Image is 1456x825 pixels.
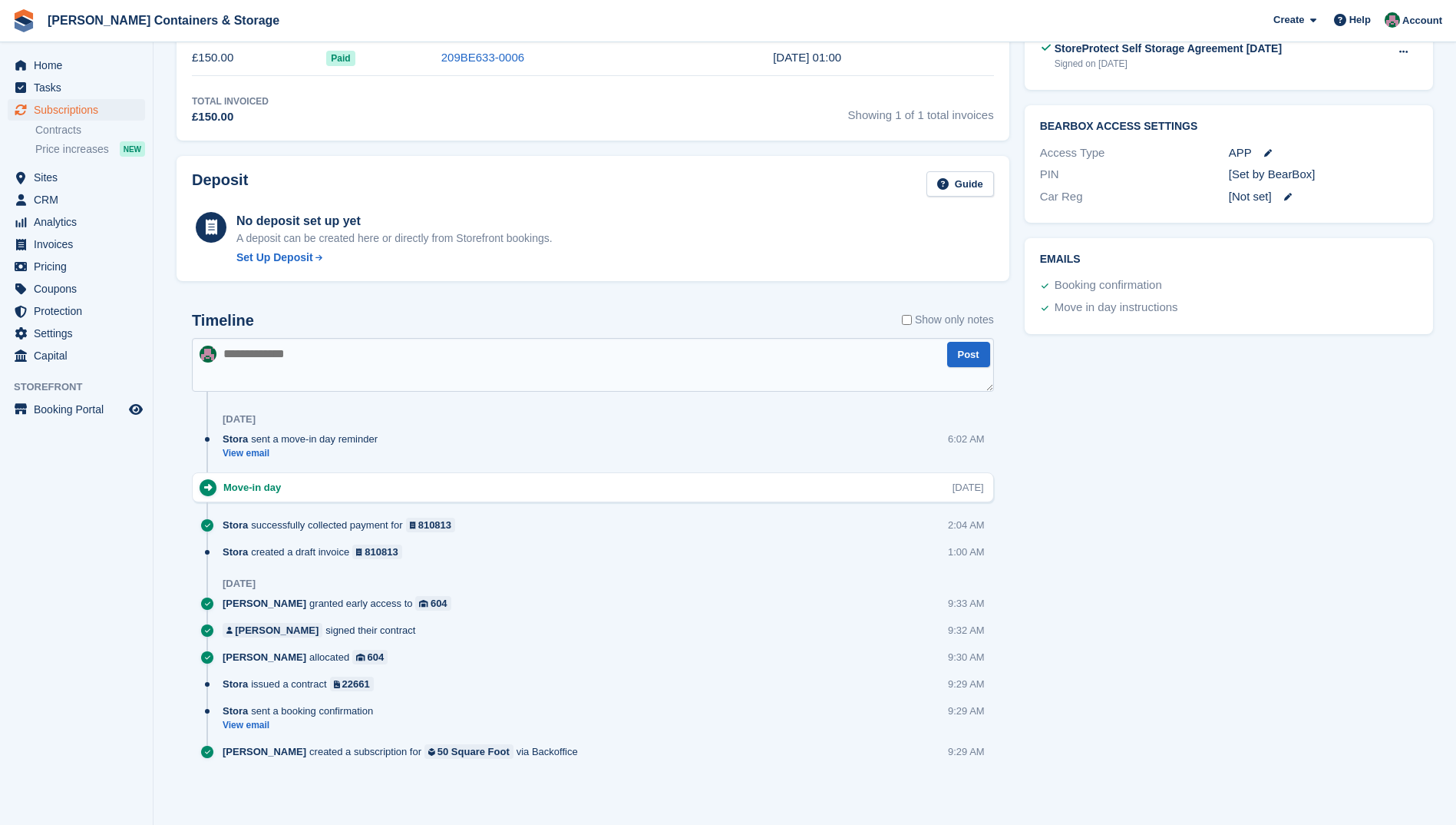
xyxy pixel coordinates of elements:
h2: BearBox Access Settings [1040,121,1418,133]
div: 604 [368,650,385,664]
span: Pricing [34,256,126,277]
div: [Set by BearBox] [1229,166,1418,184]
a: menu [8,189,145,210]
a: 50 Square Foot [424,744,513,759]
h2: Emails [1040,253,1418,266]
span: Stora [223,704,248,718]
div: [Not set] [1229,188,1418,206]
span: [PERSON_NAME] [223,744,306,759]
span: [PERSON_NAME] [223,650,306,664]
a: menu [8,99,145,121]
div: allocated [223,650,395,664]
h2: Timeline [192,312,254,330]
span: Price increases [35,142,109,157]
a: menu [8,256,145,277]
div: No deposit set up yet [236,212,553,230]
div: 9:32 AM [948,623,985,638]
div: sent a move-in day reminder [223,432,385,446]
span: Protection [34,300,126,322]
a: 810813 [352,545,402,559]
div: 9:30 AM [948,650,985,664]
div: 9:29 AM [948,704,985,718]
div: Car Reg [1040,188,1229,206]
span: Stora [223,518,248,532]
a: Price increases NEW [35,141,145,157]
div: 6:02 AM [948,432,985,446]
a: menu [8,323,145,344]
div: created a subscription for via Backoffice [223,744,586,759]
a: 209BE633-0006 [441,51,524,64]
div: 810813 [418,518,451,532]
div: signed their contract [223,623,423,638]
div: PIN [1040,166,1229,184]
a: 22661 [330,677,374,691]
a: Contracts [35,123,145,137]
span: Create [1273,12,1304,28]
img: Julia Marcham [200,346,216,363]
div: 604 [431,596,447,611]
span: [PERSON_NAME] [223,596,306,611]
td: £150.00 [192,41,326,75]
div: Move-in day [223,480,289,495]
span: Showing 1 of 1 total invoices [848,94,994,126]
div: Booking confirmation [1055,277,1162,295]
div: Set Up Deposit [236,250,313,266]
span: CRM [34,189,126,210]
span: Home [34,55,126,76]
div: [DATE] [223,413,256,426]
input: Show only notes [902,312,912,328]
div: Move in day instructions [1055,299,1178,317]
div: NEW [120,141,145,157]
a: menu [8,399,145,420]
span: Capital [34,345,126,366]
div: successfully collected payment for [223,518,463,532]
div: [DATE] [223,578,256,590]
span: Coupons [34,278,126,300]
div: Signed on [DATE] [1055,57,1282,71]
p: A deposit can be created here or directly from Storefront bookings. [236,230,553,247]
div: StoreProtect Self Storage Agreement [DATE] [1055,41,1282,57]
span: Stora [223,432,248,446]
a: menu [8,211,145,233]
div: 50 Square Foot [437,744,510,759]
div: 2:04 AM [948,518,985,532]
span: Booking Portal [34,399,126,420]
span: Invoices [34,234,126,255]
div: Total Invoiced [192,94,269,108]
a: 604 [352,650,388,664]
span: Storefront [14,379,153,395]
a: menu [8,300,145,322]
span: Help [1349,12,1371,28]
span: Tasks [34,77,126,98]
a: menu [8,55,145,76]
span: Paid [326,51,355,66]
div: 9:29 AM [948,677,985,691]
div: APP [1229,144,1418,162]
a: View email [223,447,385,460]
button: Post [947,342,990,367]
div: 810813 [365,545,398,559]
a: Guide [926,171,994,197]
div: sent a booking confirmation [223,704,381,718]
a: menu [8,345,145,366]
a: Set Up Deposit [236,250,553,266]
div: 9:29 AM [948,744,985,759]
a: menu [8,234,145,255]
h2: Deposit [192,171,248,197]
div: [PERSON_NAME] [235,623,319,638]
a: Preview store [127,400,145,419]
span: Account [1402,13,1442,28]
time: 2025-09-05 00:00:06 UTC [773,51,841,64]
span: Analytics [34,211,126,233]
label: Show only notes [902,312,994,328]
div: created a draft invoice [223,545,410,559]
span: Subscriptions [34,99,126,121]
a: menu [8,278,145,300]
span: Stora [223,545,248,559]
a: menu [8,77,145,98]
div: granted early access to [223,596,459,611]
a: View email [223,719,381,732]
a: [PERSON_NAME] Containers & Storage [41,8,286,33]
span: Stora [223,677,248,691]
a: 604 [415,596,451,611]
